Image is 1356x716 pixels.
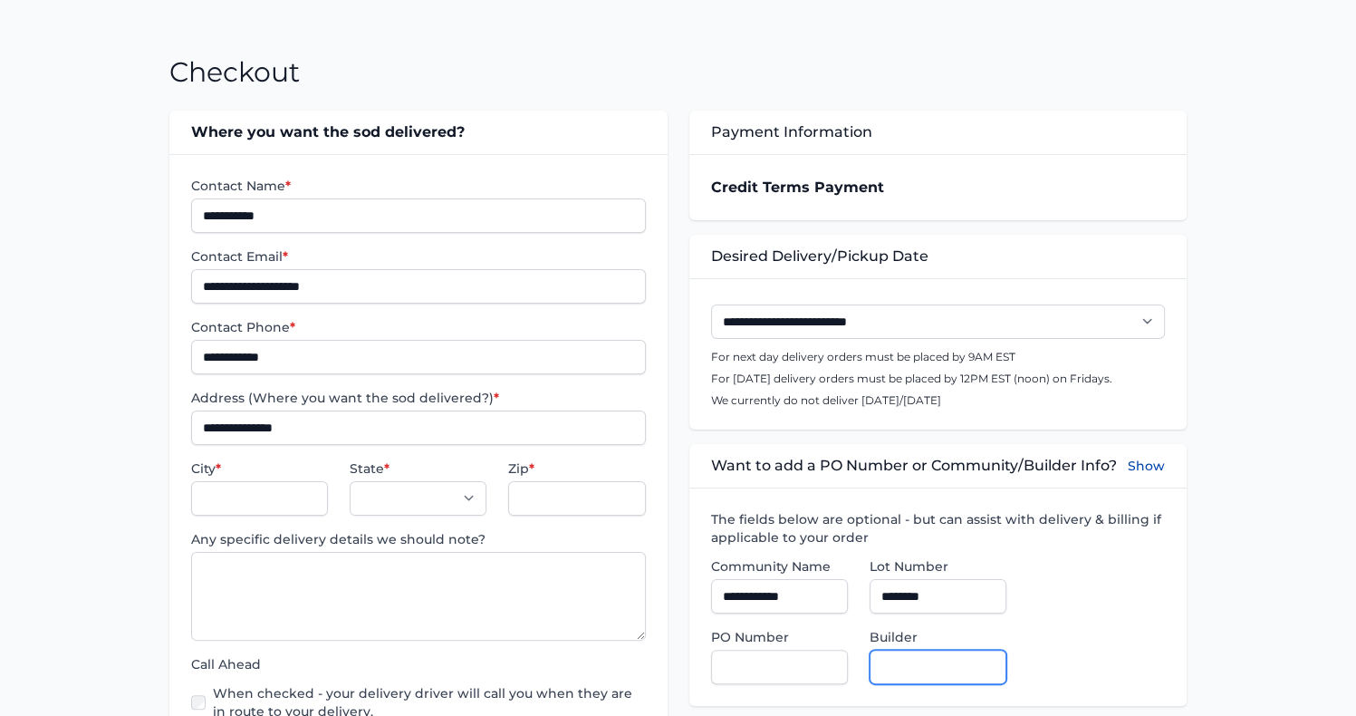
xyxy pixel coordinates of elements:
[169,111,667,154] div: Where you want the sod delivered?
[711,510,1165,547] label: The fields below are optional - but can assist with delivery & billing if applicable to your order
[870,557,1006,576] label: Lot Number
[191,247,645,266] label: Contact Email
[711,179,884,196] strong: Credit Terms Payment
[191,389,645,407] label: Address (Where you want the sod delivered?)
[711,628,848,646] label: PO Number
[711,557,848,576] label: Community Name
[169,56,300,89] h1: Checkout
[711,455,1117,477] span: Want to add a PO Number or Community/Builder Info?
[191,460,328,478] label: City
[191,655,645,673] label: Call Ahead
[191,318,645,336] label: Contact Phone
[870,628,1006,646] label: Builder
[689,235,1187,278] div: Desired Delivery/Pickup Date
[711,372,1165,386] p: For [DATE] delivery orders must be placed by 12PM EST (noon) on Fridays.
[711,393,1165,408] p: We currently do not deliver [DATE]/[DATE]
[689,111,1187,154] div: Payment Information
[711,350,1165,364] p: For next day delivery orders must be placed by 9AM EST
[1128,455,1165,477] button: Show
[191,177,645,195] label: Contact Name
[508,460,645,478] label: Zip
[350,460,486,478] label: State
[191,530,645,548] label: Any specific delivery details we should note?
